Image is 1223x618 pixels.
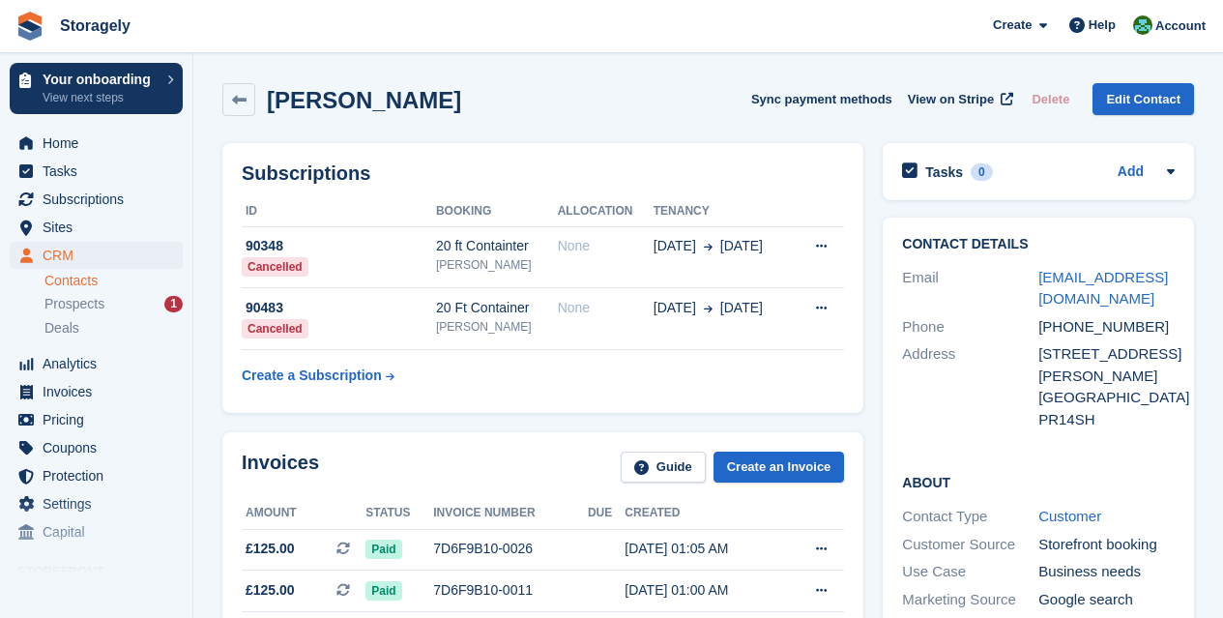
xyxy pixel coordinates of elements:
a: [EMAIL_ADDRESS][DOMAIN_NAME] [1038,269,1168,308]
span: [DATE] [720,298,763,318]
div: [STREET_ADDRESS] [1038,343,1175,366]
h2: Invoices [242,452,319,484]
a: menu [10,518,183,545]
span: CRM [43,242,159,269]
div: [DATE] 01:05 AM [625,539,783,559]
div: [GEOGRAPHIC_DATA] [1038,387,1175,409]
a: menu [10,214,183,241]
div: 90348 [242,236,436,256]
th: Invoice number [433,498,588,529]
div: Google search [1038,589,1175,611]
th: Booking [436,196,558,227]
a: menu [10,186,183,213]
div: Email [902,267,1038,310]
a: Create a Subscription [242,358,394,394]
a: menu [10,130,183,157]
span: Coupons [43,434,159,461]
div: [DATE] 01:00 AM [625,580,783,601]
span: [DATE] [654,236,696,256]
a: View on Stripe [900,83,1017,115]
th: Created [625,498,783,529]
a: menu [10,406,183,433]
div: Marketing Source [902,589,1038,611]
span: Prospects [44,295,104,313]
div: None [558,298,654,318]
span: Home [43,130,159,157]
span: Tasks [43,158,159,185]
a: Contacts [44,272,183,290]
span: Settings [43,490,159,517]
th: Amount [242,498,365,529]
div: Customer Source [902,534,1038,556]
span: Pricing [43,406,159,433]
th: Status [365,498,433,529]
div: Cancelled [242,257,308,277]
span: Paid [365,581,401,601]
div: Create a Subscription [242,366,382,386]
a: Your onboarding View next steps [10,63,183,114]
p: Your onboarding [43,73,158,86]
a: Storagely [52,10,138,42]
a: menu [10,434,183,461]
a: menu [10,158,183,185]
span: Storefront [17,562,192,581]
img: stora-icon-8386f47178a22dfd0bd8f6a31ec36ba5ce8667c1dd55bd0f319d3a0aa187defe.svg [15,12,44,41]
span: Account [1155,16,1206,36]
a: menu [10,350,183,377]
div: [PERSON_NAME] [436,256,558,274]
span: Create [993,15,1032,35]
div: Phone [902,316,1038,338]
img: Notifications [1133,15,1152,35]
div: 1 [164,296,183,312]
div: 0 [971,163,993,181]
span: Analytics [43,350,159,377]
div: 20 Ft Container [436,298,558,318]
th: Due [588,498,625,529]
div: Contact Type [902,506,1038,528]
button: Delete [1024,83,1077,115]
div: Business needs [1038,561,1175,583]
th: Tenancy [654,196,793,227]
h2: [PERSON_NAME] [267,87,461,113]
a: Create an Invoice [713,452,845,484]
div: [PERSON_NAME] [436,318,558,336]
span: Protection [43,462,159,489]
span: Paid [365,540,401,559]
div: [PHONE_NUMBER] [1038,316,1175,338]
div: None [558,236,654,256]
a: Edit Contact [1092,83,1194,115]
a: Deals [44,318,183,338]
span: Sites [43,214,159,241]
a: menu [10,242,183,269]
a: Guide [621,452,706,484]
a: menu [10,378,183,405]
div: Address [902,343,1038,430]
th: ID [242,196,436,227]
div: 7D6F9B10-0011 [433,580,588,601]
a: menu [10,490,183,517]
span: [DATE] [654,298,696,318]
div: Cancelled [242,319,308,338]
a: Prospects 1 [44,294,183,314]
div: 7D6F9B10-0026 [433,539,588,559]
span: Capital [43,518,159,545]
h2: Tasks [925,163,963,181]
a: menu [10,462,183,489]
div: 20 ft Containter [436,236,558,256]
span: View on Stripe [908,90,994,109]
div: [PERSON_NAME] [1038,366,1175,388]
h2: Subscriptions [242,162,844,185]
span: Invoices [43,378,159,405]
div: Storefront booking [1038,534,1175,556]
th: Allocation [558,196,654,227]
span: Subscriptions [43,186,159,213]
div: Use Case [902,561,1038,583]
span: Deals [44,319,79,338]
span: £125.00 [246,580,295,601]
span: Help [1089,15,1116,35]
h2: Contact Details [902,237,1175,252]
button: Sync payment methods [751,83,892,115]
a: Add [1118,162,1144,184]
span: [DATE] [720,236,763,256]
a: Customer [1038,508,1101,524]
